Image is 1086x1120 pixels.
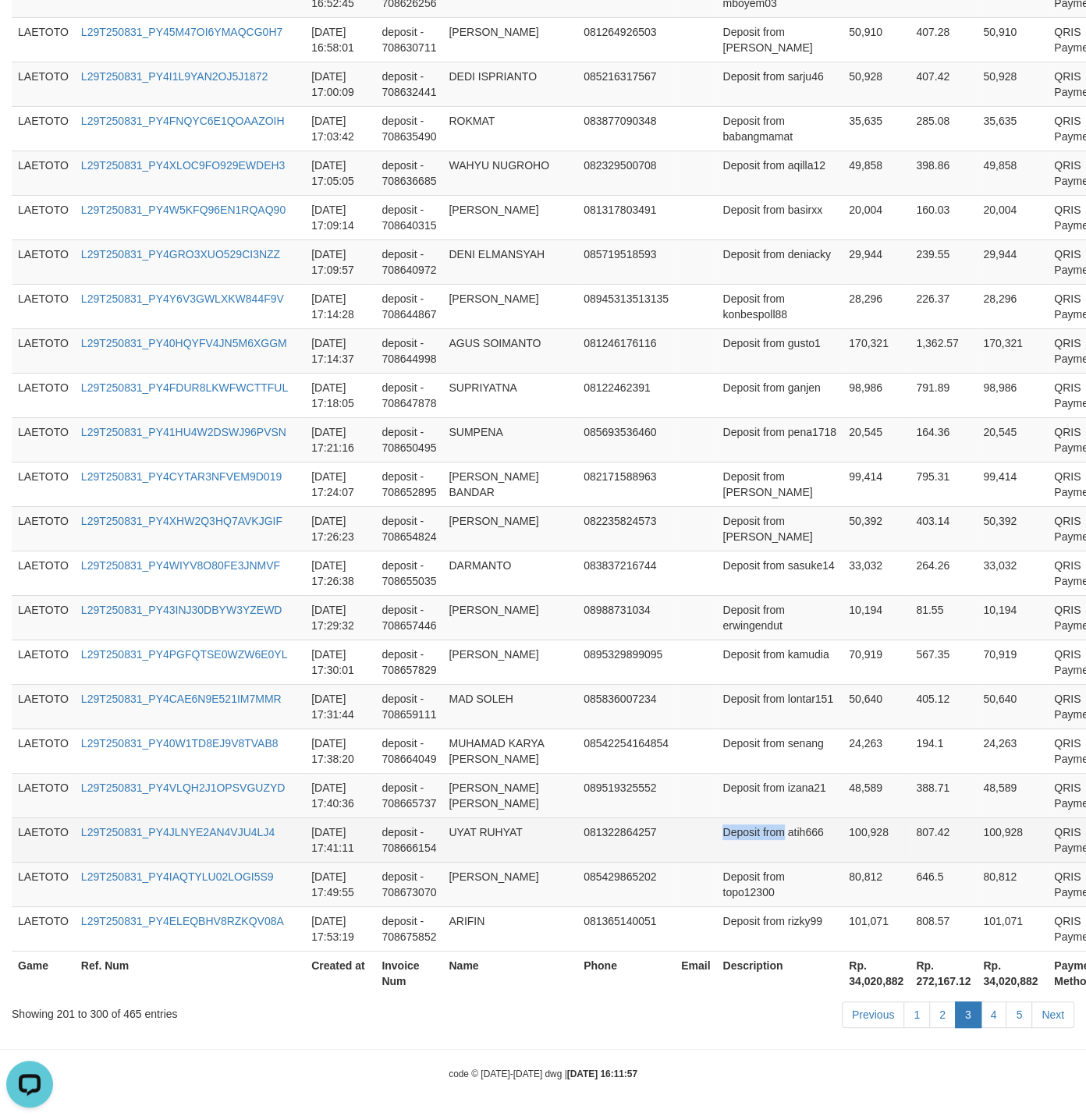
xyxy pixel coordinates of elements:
td: Deposit from topo12300 [716,862,843,906]
td: 20,004 [977,195,1048,239]
td: 100,928 [977,817,1048,862]
td: [PERSON_NAME] [442,595,577,640]
td: 70,919 [977,640,1048,684]
td: Deposit from aqilla12 [716,151,843,195]
td: 08945313513135 [577,284,675,328]
a: L29T250831_PY41HU4W2DSWJ96PVSN [81,426,286,438]
td: [PERSON_NAME] [442,506,577,551]
td: 29,944 [977,239,1048,284]
td: 98,986 [977,373,1048,417]
td: Deposit from konbespoll88 [716,284,843,328]
a: L29T250831_PY4IAQTYLU02LOGI5S9 [81,870,274,883]
td: LAETOTO [12,551,75,595]
a: L29T250831_PY4W5KFQ96EN1RQAQ90 [81,204,286,216]
td: [PERSON_NAME] [442,640,577,684]
a: L29T250831_PY45M47OI6YMAQCG0H7 [81,26,282,38]
td: 81.55 [910,595,977,640]
td: [DATE] 17:18:05 [305,373,375,417]
td: 403.14 [910,506,977,551]
td: [DATE] 17:03:42 [305,106,375,151]
td: 20,545 [977,417,1048,462]
td: 33,032 [977,551,1048,595]
small: code © [DATE]-[DATE] dwg | [449,1069,637,1079]
td: 085216317567 [577,62,675,106]
td: 28,296 [977,284,1048,328]
td: 646.5 [910,862,977,906]
td: [DATE] 17:31:44 [305,684,375,728]
td: LAETOTO [12,17,75,62]
td: Deposit from sasuke14 [716,551,843,595]
td: [DATE] 17:41:11 [305,817,375,862]
td: AGUS SOIMANTO [442,328,577,373]
td: Deposit from pena1718 [716,417,843,462]
td: Deposit from [PERSON_NAME] [716,462,843,506]
td: 082171588963 [577,462,675,506]
td: [DATE] 17:49:55 [305,862,375,906]
a: L29T250831_PY4FDUR8LKWFWCTTFUL [81,381,288,394]
td: 407.28 [910,17,977,62]
strong: [DATE] 16:11:57 [567,1069,637,1079]
td: 226.37 [910,284,977,328]
a: L29T250831_PY4PGFQTSE0WZW6E0YL [81,648,288,661]
td: 48,589 [977,773,1048,817]
td: 081246176116 [577,328,675,373]
td: 50,392 [977,506,1048,551]
td: [DATE] 17:26:23 [305,506,375,551]
td: deposit - 708640315 [375,195,442,239]
a: Next [1031,1001,1074,1028]
td: LAETOTO [12,773,75,817]
td: deposit - 708630711 [375,17,442,62]
td: 101,071 [977,906,1048,951]
td: [DATE] 17:30:01 [305,640,375,684]
td: 0895329899095 [577,640,675,684]
th: Rp. 272,167.12 [910,951,977,995]
td: [DATE] 17:53:19 [305,906,375,951]
td: LAETOTO [12,106,75,151]
a: L29T250831_PY4CAE6N9E521IM7MMR [81,693,282,705]
td: LAETOTO [12,239,75,284]
td: LAETOTO [12,373,75,417]
td: 50,640 [843,684,910,728]
td: LAETOTO [12,595,75,640]
td: UYAT RUHYAT [442,817,577,862]
td: deposit - 708665737 [375,773,442,817]
button: Open LiveChat chat widget [6,6,53,53]
a: L29T250831_PY40W1TD8EJ9V8TVAB8 [81,737,279,750]
td: Deposit from atih666 [716,817,843,862]
a: 3 [955,1001,981,1028]
td: 239.55 [910,239,977,284]
td: 99,414 [977,462,1048,506]
td: 80,812 [977,862,1048,906]
td: LAETOTO [12,417,75,462]
td: Deposit from senang [716,728,843,773]
a: Previous [842,1001,904,1028]
td: 795.31 [910,462,977,506]
td: 388.71 [910,773,977,817]
a: L29T250831_PY40HQYFV4JN5M6XGGM [81,337,287,349]
td: 35,635 [843,106,910,151]
a: 1 [903,1001,930,1028]
td: [PERSON_NAME] [442,284,577,328]
td: [DATE] 17:00:09 [305,62,375,106]
td: 50,910 [977,17,1048,62]
td: 081317803491 [577,195,675,239]
td: 567.35 [910,640,977,684]
a: L29T250831_PY43INJ30DBYW3YZEWD [81,604,282,616]
td: [DATE] 17:24:07 [305,462,375,506]
td: 10,194 [843,595,910,640]
td: Deposit from lontar151 [716,684,843,728]
td: 70,919 [843,640,910,684]
td: Deposit from sarju46 [716,62,843,106]
td: deposit - 708644998 [375,328,442,373]
td: deposit - 708632441 [375,62,442,106]
td: Deposit from gusto1 [716,328,843,373]
a: L29T250831_PY4VLQH2J1OPSVGUZYD [81,782,285,794]
td: 285.08 [910,106,977,151]
a: L29T250831_PY4WIYV8O80FE3JNMVF [81,559,280,572]
td: LAETOTO [12,906,75,951]
td: 08988731034 [577,595,675,640]
td: LAETOTO [12,151,75,195]
td: deposit - 708652895 [375,462,442,506]
td: 100,928 [843,817,910,862]
td: Deposit from izana21 [716,773,843,817]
